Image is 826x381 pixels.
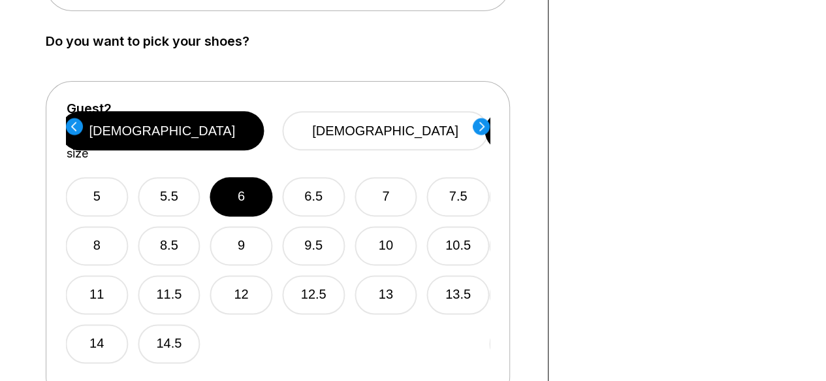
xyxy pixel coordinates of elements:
button: 5 [489,177,552,216]
button: 12 [210,275,273,314]
button: [DEMOGRAPHIC_DATA] [60,111,264,150]
button: 13.5 [427,275,490,314]
button: 14 [65,324,128,363]
button: 14 [489,324,552,363]
button: [DEMOGRAPHIC_DATA] [282,111,488,150]
label: Guest 2 [67,101,112,116]
button: 14.5 [138,324,200,363]
button: 6.5 [282,177,345,216]
button: 11 [489,275,552,314]
button: 13 [355,275,417,314]
button: 11.5 [138,275,200,314]
button: 10.5 [427,226,490,265]
button: 7.5 [427,177,490,216]
button: 7 [355,177,417,216]
button: 9.5 [282,226,345,265]
button: 12.5 [282,275,345,314]
button: 9 [210,226,273,265]
button: 11 [65,275,128,314]
button: 8.5 [138,226,200,265]
button: 6 [210,177,273,216]
label: Do you want to pick your shoes? [46,34,528,48]
button: 8 [489,226,552,265]
button: 10 [355,226,417,265]
button: 8 [65,226,128,265]
button: 5 [65,177,128,216]
button: 5.5 [138,177,200,216]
